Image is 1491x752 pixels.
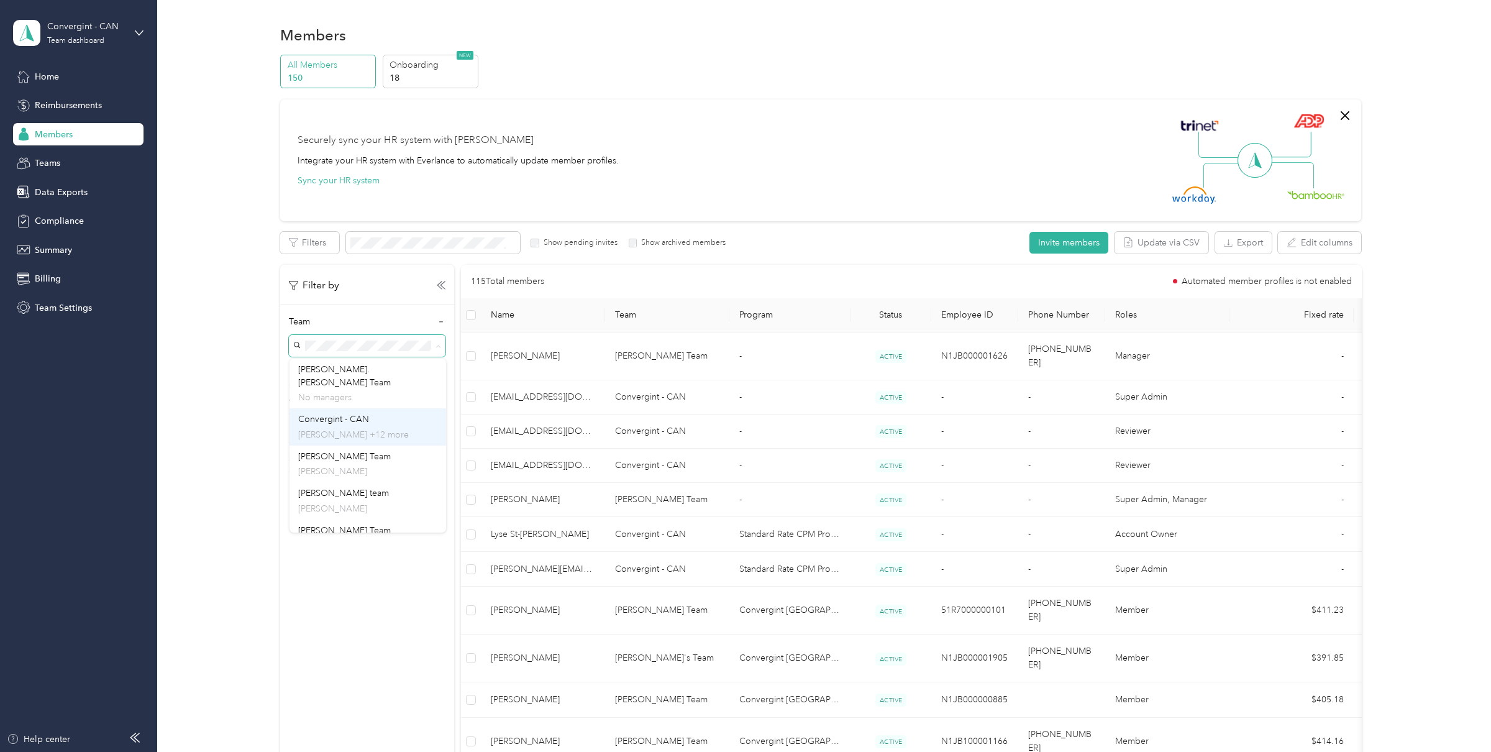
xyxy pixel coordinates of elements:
[1287,190,1344,199] img: BambooHR
[605,587,729,635] td: Nicolas Martel's Team
[1028,564,1031,574] span: -
[1229,635,1354,682] td: $391.85
[605,517,729,552] td: Convergint - CAN
[481,682,605,717] td: Mark A. Kelly
[35,186,88,199] span: Data Exports
[1028,344,1092,368] span: [PHONE_NUMBER]
[491,390,595,404] span: [EMAIL_ADDRESS][DOMAIN_NAME] (You)
[1293,114,1324,128] img: ADP
[931,552,1018,587] td: -
[7,733,70,746] button: Help center
[1354,682,1478,717] td: 14,626 mi
[1105,517,1229,552] td: Account Owner
[875,605,906,618] span: ACTIVE
[35,99,102,112] span: Reimbursements
[875,425,906,438] span: ACTIVE
[875,735,906,748] span: ACTIVE
[288,58,372,71] p: All Members
[1229,517,1354,552] td: -
[931,380,1018,415] td: -
[1229,298,1354,332] th: Fixed rate
[298,133,534,148] div: Securely sync your HR system with [PERSON_NAME]
[931,415,1018,449] td: -
[875,391,906,404] span: ACTIVE
[605,449,729,483] td: Convergint - CAN
[491,603,595,617] span: [PERSON_NAME]
[471,275,544,288] p: 115 Total members
[280,232,339,254] button: Filters
[1028,529,1031,539] span: -
[481,415,605,449] td: favr1+convergintcan@everlance.com
[931,587,1018,635] td: 51R7000000101
[35,157,60,170] span: Teams
[931,517,1018,552] td: -
[298,174,380,187] button: Sync your HR system
[931,682,1018,717] td: N1JB000000885
[931,332,1018,380] td: N1JB000001626
[1028,494,1031,505] span: -
[47,20,125,33] div: Convergint - CAN
[491,424,595,438] span: [EMAIL_ADDRESS][DOMAIN_NAME]
[1105,587,1229,635] td: Member
[1105,552,1229,587] td: Super Admin
[605,483,729,517] td: Paul Pointen's Team
[491,562,595,576] span: [PERSON_NAME][EMAIL_ADDRESS][PERSON_NAME][DOMAIN_NAME]
[1229,587,1354,635] td: $411.23
[1229,552,1354,587] td: -
[1018,298,1105,332] th: Phone Number
[729,682,850,717] td: Convergint Canada 2024
[729,552,850,587] td: Standard Rate CPM Program
[1028,598,1092,622] span: [PHONE_NUMBER]
[298,502,437,515] p: [PERSON_NAME]
[1229,682,1354,717] td: $405.18
[637,237,726,249] label: Show archived members
[491,459,595,472] span: [EMAIL_ADDRESS][DOMAIN_NAME]
[1229,483,1354,517] td: -
[481,483,605,517] td: Paul Pointen
[1229,380,1354,415] td: -
[850,298,931,332] th: Status
[481,449,605,483] td: favr2+convergintcan@everlance.com
[35,301,92,314] span: Team Settings
[931,298,1018,332] th: Employee ID
[298,525,391,536] span: [PERSON_NAME] Team
[1105,635,1229,682] td: Member
[1229,449,1354,483] td: -
[1105,483,1229,517] td: Super Admin, Manager
[729,635,850,682] td: Convergint Canada 2024
[481,635,605,682] td: Desiree M. Pereira
[1028,392,1031,402] span: -
[1105,332,1229,380] td: Manager
[875,653,906,666] span: ACTIVE
[605,332,729,380] td: Jeremy Delong's Team
[298,488,389,498] span: [PERSON_NAME] team
[1105,415,1229,449] td: Reviewer
[931,449,1018,483] td: -
[1229,415,1354,449] td: -
[1354,332,1478,380] td: 8,608 mi
[491,310,595,320] span: Name
[1028,426,1031,436] span: -
[729,415,850,449] td: -
[1105,449,1229,483] td: Reviewer
[491,693,595,707] span: [PERSON_NAME]
[931,635,1018,682] td: N1JB000001905
[35,128,73,141] span: Members
[875,493,906,507] span: ACTIVE
[1105,380,1229,415] td: Super Admin
[1354,587,1478,635] td: 11,651 mi
[1215,232,1272,254] button: Export
[491,735,595,748] span: [PERSON_NAME]
[729,380,850,415] td: -
[298,428,437,441] p: [PERSON_NAME] +12 more
[491,651,595,665] span: [PERSON_NAME]
[298,414,369,424] span: Convergint - CAN
[491,493,595,507] span: [PERSON_NAME]
[1028,460,1031,470] span: -
[605,415,729,449] td: Convergint - CAN
[931,483,1018,517] td: -
[729,517,850,552] td: Standard Rate CPM Program
[481,552,605,587] td: tom.adams@convergint.com
[875,350,906,363] span: ACTIVE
